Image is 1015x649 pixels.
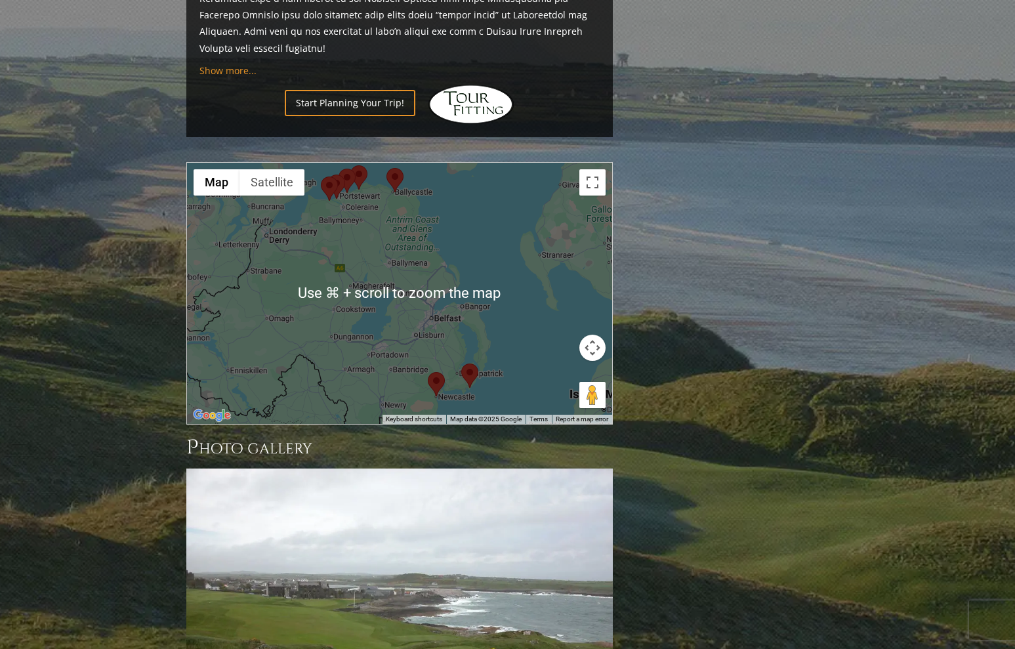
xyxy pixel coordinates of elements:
[285,90,415,115] a: Start Planning Your Trip!
[450,415,522,423] span: Map data ©2025 Google
[529,415,548,423] a: Terms (opens in new tab)
[579,169,606,196] button: Toggle fullscreen view
[579,382,606,408] button: Drag Pegman onto the map to open Street View
[190,407,234,424] img: Google
[556,415,608,423] a: Report a map error
[428,85,514,124] img: Hidden Links
[579,335,606,361] button: Map camera controls
[186,434,613,461] h3: Photo Gallery
[190,407,234,424] a: Open this area in Google Maps (opens a new window)
[194,169,239,196] button: Show street map
[199,64,257,77] a: Show more...
[386,415,442,424] button: Keyboard shortcuts
[239,169,304,196] button: Show satellite imagery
